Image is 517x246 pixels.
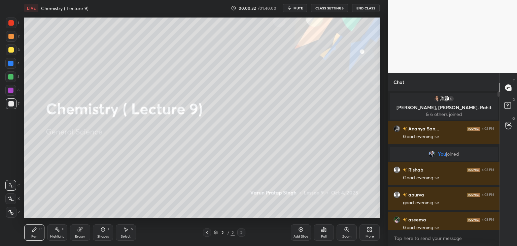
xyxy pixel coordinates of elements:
[403,218,407,222] img: no-rating-badge.077c3623.svg
[482,218,494,222] div: 4:03 PM
[352,4,380,12] button: End Class
[388,91,499,230] div: grid
[131,227,133,231] div: S
[6,18,19,28] div: 1
[403,175,494,181] div: Good evening sir
[467,193,480,197] img: iconic-dark.1390631f.png
[388,73,410,91] p: Chat
[24,4,38,12] div: LIVE
[482,127,494,131] div: 4:02 PM
[403,224,494,231] div: Good evening sir
[311,4,348,12] button: CLASS SETTINGS
[443,95,450,102] img: default.png
[482,193,494,197] div: 4:03 PM
[467,168,480,172] img: iconic-dark.1390631f.png
[403,199,494,206] div: good eveninig sir
[428,151,435,157] img: cb5e8b54239f41d58777b428674fb18d.jpg
[41,5,89,11] h4: Chemistry ( Lecture 9)
[6,31,20,42] div: 2
[403,168,407,172] img: no-rating-badge.077c3623.svg
[5,71,20,82] div: 5
[393,125,400,132] img: 95ac3915f5d04df9b7797d917d342b71.jpg
[121,235,131,238] div: Select
[97,235,109,238] div: Shapes
[321,235,326,238] div: Poll
[219,230,226,235] div: 2
[31,235,37,238] div: Pen
[394,112,494,117] p: & 6 others joined
[6,98,20,109] div: 7
[403,127,407,131] img: no-rating-badge.077c3623.svg
[403,133,494,140] div: Good evening sir
[50,235,64,238] div: Highlight
[108,227,110,231] div: L
[227,230,229,235] div: /
[231,229,235,236] div: 2
[512,116,515,121] p: G
[467,127,480,131] img: iconic-dark.1390631f.png
[403,193,407,197] img: no-rating-badge.077c3623.svg
[294,6,303,10] span: mute
[513,78,515,83] p: T
[393,191,400,198] img: default.png
[6,44,20,55] div: 3
[5,85,20,96] div: 6
[283,4,307,12] button: mute
[75,235,85,238] div: Eraser
[438,95,445,102] img: 95ac3915f5d04df9b7797d917d342b71.jpg
[5,193,20,204] div: X
[294,235,308,238] div: Add Slide
[366,235,374,238] div: More
[5,58,20,69] div: 4
[62,227,64,231] div: H
[407,216,426,223] h6: aseema
[407,191,424,198] h6: apurva
[342,235,351,238] div: Zoom
[407,166,423,173] h6: Rishab
[5,180,20,191] div: C
[467,218,480,222] img: iconic-dark.1390631f.png
[482,168,494,172] div: 4:02 PM
[393,216,400,223] img: 18e50eac10414081a7218d06060551b2.jpg
[394,105,494,110] p: [PERSON_NAME], [PERSON_NAME], Rohit
[407,125,439,132] h6: Ananya San...
[513,97,515,102] p: D
[448,95,454,102] div: 6
[6,207,20,218] div: Z
[434,95,440,102] img: 05db51ca364f4305bbe2037863403bc6.jpg
[446,151,459,157] span: joined
[438,151,446,157] span: You
[39,227,41,231] div: P
[393,166,400,173] img: default.png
